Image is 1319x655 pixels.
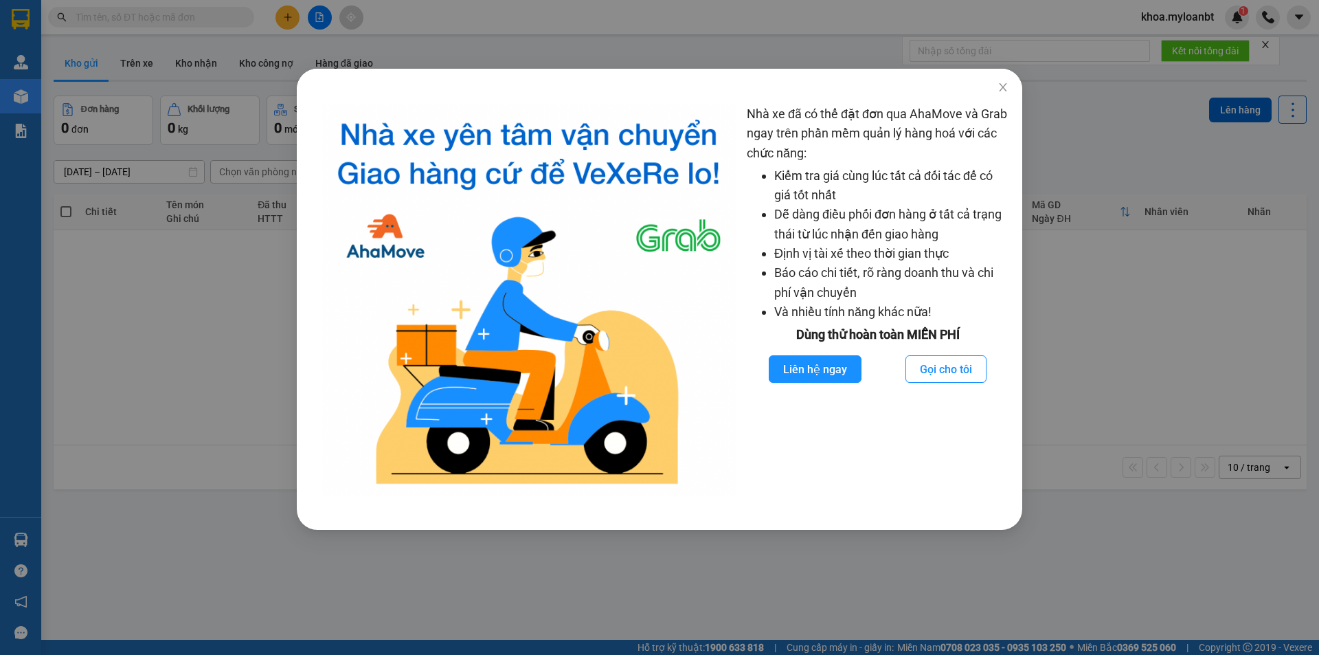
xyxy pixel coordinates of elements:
li: Định vị tài xế theo thời gian thực [774,244,1008,263]
li: Dễ dàng điều phối đơn hàng ở tất cả trạng thái từ lúc nhận đến giao hàng [774,205,1008,244]
span: Gọi cho tôi [920,361,972,378]
img: logo [322,104,736,496]
div: Dùng thử hoàn toàn MIỄN PHÍ [747,325,1008,344]
button: Gọi cho tôi [905,355,987,383]
li: Báo cáo chi tiết, rõ ràng doanh thu và chi phí vận chuyển [774,263,1008,302]
li: Và nhiều tính năng khác nữa! [774,302,1008,322]
span: Liên hệ ngay [783,361,847,378]
span: close [997,82,1008,93]
button: Liên hệ ngay [769,355,861,383]
li: Kiểm tra giá cùng lúc tất cả đối tác để có giá tốt nhất [774,166,1008,206]
button: Close [984,69,1022,107]
div: Nhà xe đã có thể đặt đơn qua AhaMove và Grab ngay trên phần mềm quản lý hàng hoá với các chức năng: [747,104,1008,496]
